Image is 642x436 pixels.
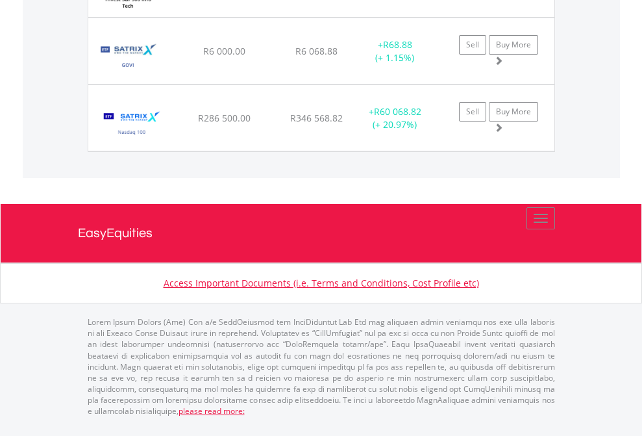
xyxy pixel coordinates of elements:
[354,38,436,64] div: + (+ 1.15%)
[179,405,245,417] a: please read more:
[78,204,565,263] a: EasyEquities
[203,45,245,57] span: R6 000.00
[354,105,436,131] div: + (+ 20.97%)
[489,35,538,55] a: Buy More
[374,105,421,118] span: R60 068.82
[295,45,338,57] span: R6 068.88
[88,316,555,417] p: Lorem Ipsum Dolors (Ame) Con a/e SeddOeiusmod tem InciDiduntut Lab Etd mag aliquaen admin veniamq...
[489,102,538,122] a: Buy More
[459,35,486,55] a: Sell
[383,38,412,51] span: R68.88
[459,102,486,122] a: Sell
[164,277,479,289] a: Access Important Documents (i.e. Terms and Conditions, Cost Profile etc)
[95,101,169,147] img: TFSA.STXNDQ.png
[290,112,343,124] span: R346 568.82
[198,112,251,124] span: R286 500.00
[95,34,160,81] img: TFSA.STXGVI.png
